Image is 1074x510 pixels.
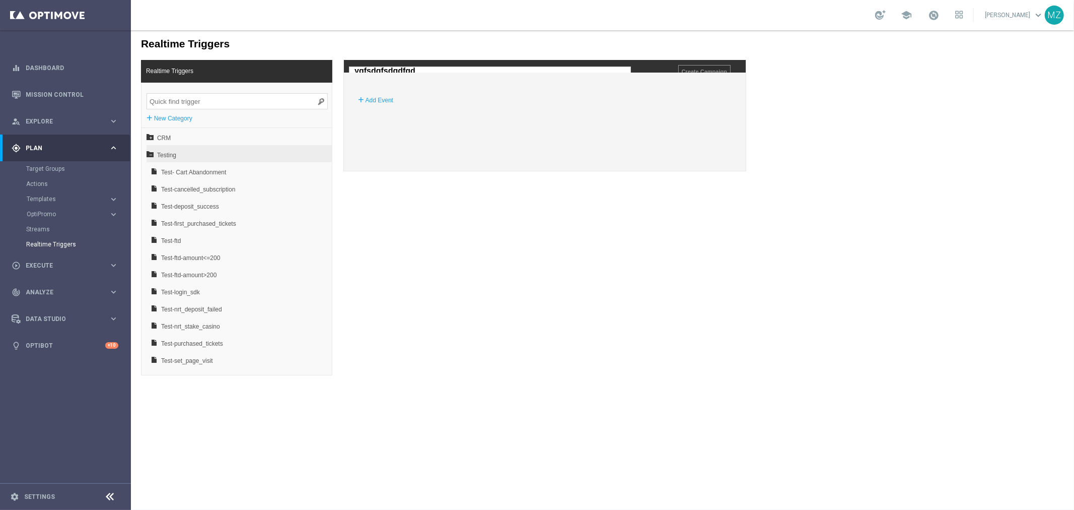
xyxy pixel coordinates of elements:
div: Templates [26,192,130,207]
button: equalizer Dashboard [11,64,119,72]
label: New Category [23,83,61,93]
div: Test- Cart Abandonment [30,145,138,152]
i: keyboard_arrow_right [109,287,118,297]
span: Templates [27,196,99,202]
i: keyboard_arrow_right [109,210,118,219]
div: Templates [27,196,109,202]
div: Streams [26,222,130,237]
span: Test-ftd-amount<=200 [30,219,138,236]
span: CRM [26,99,137,116]
button: Mission Control [11,91,119,99]
span: Test-ftd-amount>200 [30,236,138,253]
a: Target Groups [26,165,105,173]
span: Test-deposit_success [30,168,138,185]
span: Data Studio [26,316,109,322]
button: lightbulb Optibot +10 [11,342,119,350]
input: Create Campaign [547,35,600,47]
button: Templates keyboard_arrow_right [26,195,119,203]
div: Test-nrt_deposit_failed [30,282,138,289]
i: keyboard_arrow_right [109,314,118,324]
div: Mission Control [12,81,118,108]
span: Test-set_page_visit_url [30,339,138,356]
span: Analyze [26,289,109,295]
i: gps_fixed [12,144,21,153]
div: Test-purchased_tickets [30,316,138,324]
div: OptiPromo [26,207,130,222]
div: Dashboard [12,54,118,81]
span: Test-set_page_visit [30,322,138,339]
button: play_circle_outline Execute keyboard_arrow_right [11,262,119,270]
div: +10 [105,342,118,349]
div: Data Studio [12,314,109,324]
label: + [16,83,22,93]
i: lightbulb [12,341,21,350]
span: school [901,10,912,21]
span: Testing [26,116,137,134]
a: Dashboard [26,54,118,81]
a: [PERSON_NAME]keyboard_arrow_down [984,8,1045,23]
button: person_search Explore keyboard_arrow_right [11,117,119,125]
div: Actions [26,176,130,192]
i: keyboard_arrow_right [109,116,118,126]
div: Analyze [12,288,109,297]
a: Optibot [26,332,105,359]
div: Test-nrt_stake_casino [30,299,138,306]
a: Settings [24,494,55,500]
input: Name length must be 3-50 characters. [218,36,500,45]
i: settings [10,492,19,501]
div: Execute [12,261,109,270]
div: OptiPromo [27,211,109,217]
span: Explore [26,118,109,124]
i: equalizer [12,63,21,73]
i: keyboard_arrow_right [109,195,118,204]
a: Streams [26,225,105,233]
a: Realtime Triggers [26,240,105,248]
i: play_circle_outline [12,261,21,270]
div: Test-deposit_success [30,179,138,186]
i: track_changes [12,288,21,297]
div: Plan [12,144,109,153]
div: Test-cancelled_subscription [30,162,138,169]
span: Test-first_purchased_tickets [30,185,138,202]
button: OptiPromo keyboard_arrow_right [26,210,119,218]
a: Actions [26,180,105,188]
span: OptiPromo [27,211,99,217]
i: keyboard_arrow_right [109,143,118,153]
div: Test-ftd-amount<=200 [30,231,138,238]
span: Test-purchased_tickets [30,305,138,322]
label: Add Event [235,65,262,75]
label: + [227,65,233,75]
button: Data Studio keyboard_arrow_right [11,315,119,323]
div: Optibot [12,332,118,359]
a: Mission Control [26,81,118,108]
span: Execute [26,263,109,269]
div: Realtime Triggers [26,237,130,252]
span: Test-nrt_stake_casino [30,288,138,305]
i: keyboard_arrow_right [109,261,118,270]
button: gps_fixed Plan keyboard_arrow_right [11,144,119,152]
span: Plan [26,145,109,151]
div: Target Groups [26,161,130,176]
div: Test-first_purchased_tickets [30,197,138,204]
span: Test-login_sdk [30,253,138,271]
i: person_search [12,117,21,126]
span: Test- Cart Abandonment [30,134,138,151]
button: track_changes Analyze keyboard_arrow_right [11,288,119,296]
input: Quick find trigger [16,63,197,79]
span: Test-nrt_deposit_failed [30,271,138,288]
span: Test-cancelled_subscription [30,151,138,168]
div: MZ [1045,6,1064,25]
div: Explore [12,117,109,126]
span: Realtime Triggers [10,32,67,49]
span: Test-ftd [30,202,138,219]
